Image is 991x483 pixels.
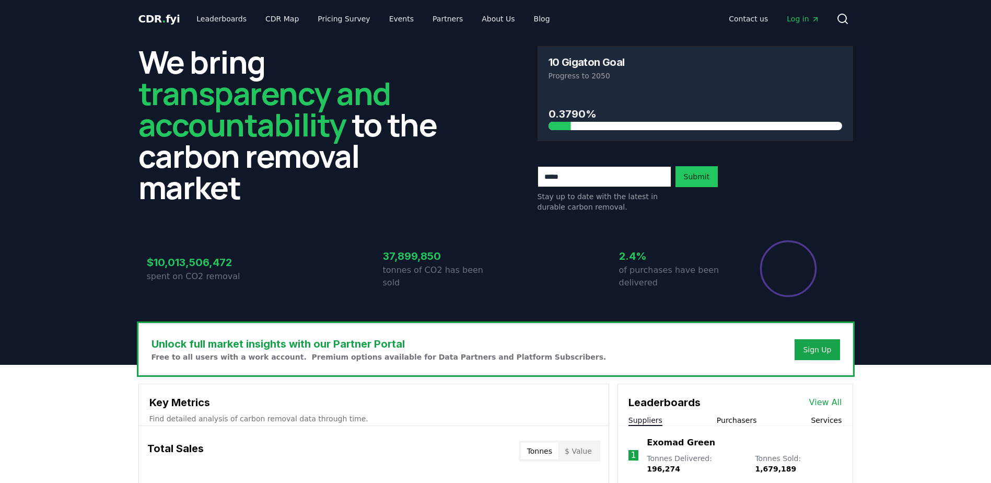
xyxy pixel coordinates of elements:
[720,9,827,28] nav: Main
[138,72,391,146] span: transparency and accountability
[549,106,842,122] h3: 0.3790%
[647,465,680,473] span: 196,274
[383,264,496,289] p: tonnes of CO2 has been sold
[759,239,818,298] div: Percentage of sales delivered
[309,9,378,28] a: Pricing Survey
[647,453,744,474] p: Tonnes Delivered :
[526,9,558,28] a: Blog
[521,443,558,459] button: Tonnes
[538,191,671,212] p: Stay up to date with the latest in durable carbon removal.
[809,396,842,409] a: View All
[151,336,607,352] h3: Unlock full market insights with our Partner Portal
[628,415,662,425] button: Suppliers
[188,9,558,28] nav: Main
[549,71,842,81] p: Progress to 2050
[631,449,636,462] p: 1
[149,413,598,424] p: Find detailed analysis of carbon removal data through time.
[787,14,819,24] span: Log in
[628,395,701,410] h3: Leaderboards
[151,352,607,362] p: Free to all users with a work account. Premium options available for Data Partners and Platform S...
[188,9,255,28] a: Leaderboards
[717,415,757,425] button: Purchasers
[138,13,180,25] span: CDR fyi
[138,46,454,203] h2: We bring to the carbon removal market
[795,339,840,360] button: Sign Up
[162,13,166,25] span: .
[619,264,732,289] p: of purchases have been delivered
[383,248,496,264] h3: 37,899,850
[755,465,796,473] span: 1,679,189
[778,9,827,28] a: Log in
[647,436,715,449] a: Exomad Green
[619,248,732,264] h3: 2.4%
[147,441,204,462] h3: Total Sales
[424,9,471,28] a: Partners
[675,166,718,187] button: Submit
[473,9,523,28] a: About Us
[149,395,598,410] h3: Key Metrics
[720,9,776,28] a: Contact us
[558,443,598,459] button: $ Value
[147,270,260,283] p: spent on CO2 removal
[147,255,260,270] h3: $10,013,506,472
[138,11,180,26] a: CDR.fyi
[549,57,625,67] h3: 10 Gigaton Goal
[803,344,831,355] a: Sign Up
[257,9,307,28] a: CDR Map
[755,453,842,474] p: Tonnes Sold :
[811,415,842,425] button: Services
[381,9,422,28] a: Events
